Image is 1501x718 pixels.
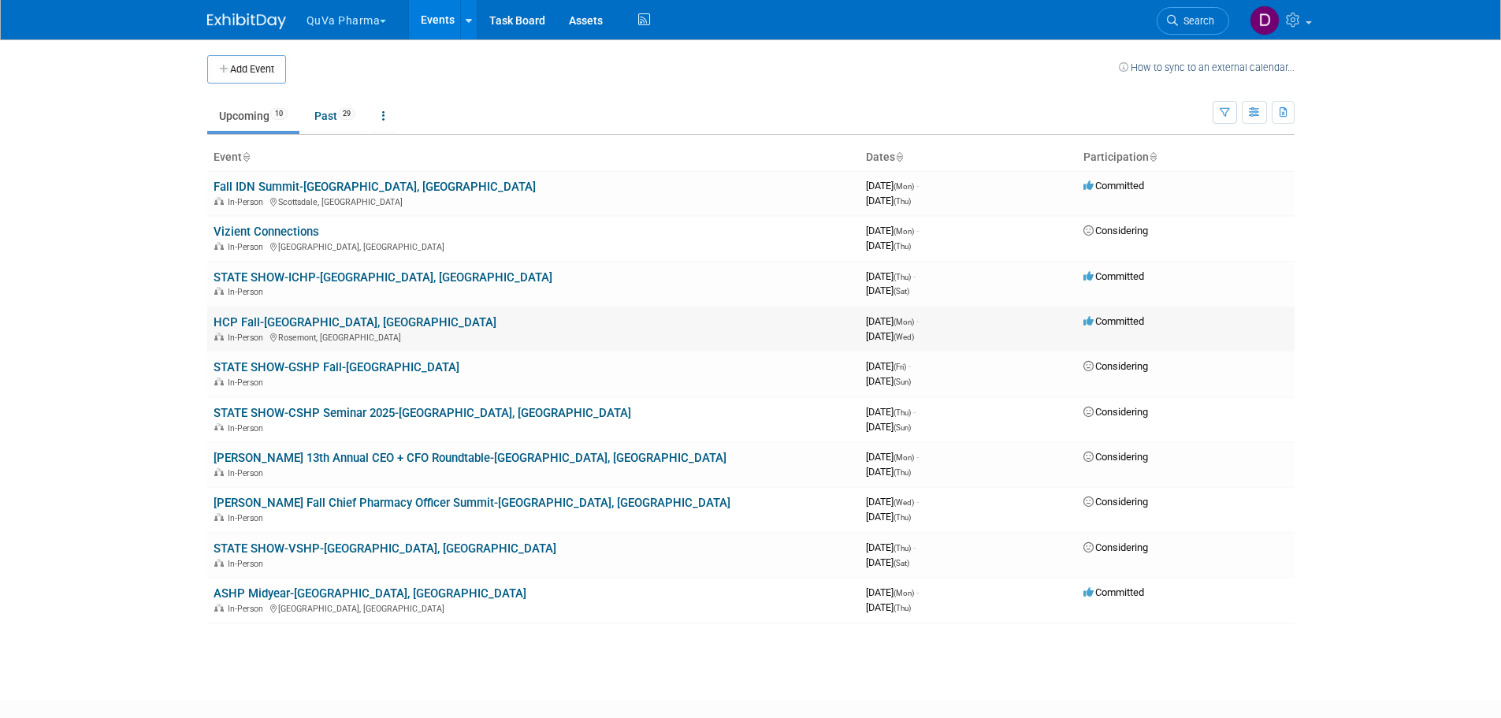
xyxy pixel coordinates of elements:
span: In-Person [228,242,268,252]
span: [DATE] [866,225,919,236]
span: In-Person [228,559,268,569]
span: Considering [1083,496,1148,508]
span: [DATE] [866,466,911,478]
a: [PERSON_NAME] 13th Annual CEO + CFO Roundtable-[GEOGRAPHIC_DATA], [GEOGRAPHIC_DATA] [214,451,726,465]
span: [DATE] [866,496,919,508]
span: (Mon) [894,318,914,326]
div: [GEOGRAPHIC_DATA], [GEOGRAPHIC_DATA] [214,601,853,614]
span: [DATE] [866,541,916,553]
span: (Mon) [894,589,914,597]
div: [GEOGRAPHIC_DATA], [GEOGRAPHIC_DATA] [214,240,853,252]
span: [DATE] [866,285,909,296]
span: Committed [1083,270,1144,282]
span: (Sun) [894,423,911,432]
img: In-Person Event [214,287,224,295]
img: Danielle Mitchell [1250,6,1280,35]
span: (Thu) [894,273,911,281]
span: - [908,360,911,372]
span: In-Person [228,604,268,614]
a: STATE SHOW-VSHP-[GEOGRAPHIC_DATA], [GEOGRAPHIC_DATA] [214,541,556,556]
span: In-Person [228,197,268,207]
span: (Thu) [894,604,911,612]
a: Sort by Start Date [895,151,903,163]
span: [DATE] [866,421,911,433]
span: Considering [1083,451,1148,463]
span: [DATE] [866,240,911,251]
img: ExhibitDay [207,13,286,29]
a: STATE SHOW-CSHP Seminar 2025-[GEOGRAPHIC_DATA], [GEOGRAPHIC_DATA] [214,406,631,420]
span: (Mon) [894,227,914,236]
span: Considering [1083,225,1148,236]
span: In-Person [228,468,268,478]
a: Upcoming10 [207,101,299,131]
a: [PERSON_NAME] Fall Chief Pharmacy Officer Summit-[GEOGRAPHIC_DATA], [GEOGRAPHIC_DATA] [214,496,730,510]
a: Sort by Participation Type [1149,151,1157,163]
img: In-Person Event [214,468,224,476]
span: - [916,586,919,598]
span: In-Person [228,287,268,297]
img: In-Person Event [214,242,224,250]
a: Past29 [303,101,367,131]
span: - [913,270,916,282]
span: (Mon) [894,182,914,191]
span: [DATE] [866,556,909,568]
span: Committed [1083,180,1144,192]
span: - [913,541,916,553]
a: STATE SHOW-ICHP-[GEOGRAPHIC_DATA], [GEOGRAPHIC_DATA] [214,270,552,285]
span: In-Person [228,423,268,433]
button: Add Event [207,55,286,84]
span: (Mon) [894,453,914,462]
span: Considering [1083,541,1148,553]
span: Committed [1083,315,1144,327]
span: Search [1178,15,1214,27]
span: In-Person [228,378,268,388]
span: (Thu) [894,544,911,552]
span: [DATE] [866,195,911,206]
span: (Sat) [894,287,909,296]
span: (Thu) [894,242,911,251]
img: In-Person Event [214,197,224,205]
span: (Sun) [894,378,911,386]
th: Dates [860,144,1077,171]
span: 29 [338,108,355,120]
a: ASHP Midyear-[GEOGRAPHIC_DATA], [GEOGRAPHIC_DATA] [214,586,526,601]
span: (Sat) [894,559,909,567]
img: In-Person Event [214,559,224,567]
img: In-Person Event [214,513,224,521]
a: Vizient Connections [214,225,319,239]
span: [DATE] [866,511,911,523]
a: STATE SHOW-GSHP Fall-[GEOGRAPHIC_DATA] [214,360,459,374]
span: - [916,225,919,236]
img: In-Person Event [214,378,224,385]
th: Participation [1077,144,1295,171]
span: - [916,496,919,508]
span: [DATE] [866,315,919,327]
a: Fall IDN Summit-[GEOGRAPHIC_DATA], [GEOGRAPHIC_DATA] [214,180,536,194]
span: Considering [1083,360,1148,372]
span: [DATE] [866,451,919,463]
span: [DATE] [866,375,911,387]
a: How to sync to an external calendar... [1119,61,1295,73]
span: 10 [270,108,288,120]
span: Committed [1083,586,1144,598]
span: [DATE] [866,586,919,598]
span: (Thu) [894,513,911,522]
span: [DATE] [866,180,919,192]
div: Rosemont, [GEOGRAPHIC_DATA] [214,330,853,343]
span: In-Person [228,513,268,523]
span: [DATE] [866,330,914,342]
span: Considering [1083,406,1148,418]
div: Scottsdale, [GEOGRAPHIC_DATA] [214,195,853,207]
a: Sort by Event Name [242,151,250,163]
span: (Wed) [894,333,914,341]
a: Search [1157,7,1229,35]
span: (Fri) [894,363,906,371]
span: - [916,451,919,463]
span: - [916,315,919,327]
span: [DATE] [866,360,911,372]
span: In-Person [228,333,268,343]
img: In-Person Event [214,423,224,431]
span: (Wed) [894,498,914,507]
th: Event [207,144,860,171]
span: - [916,180,919,192]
